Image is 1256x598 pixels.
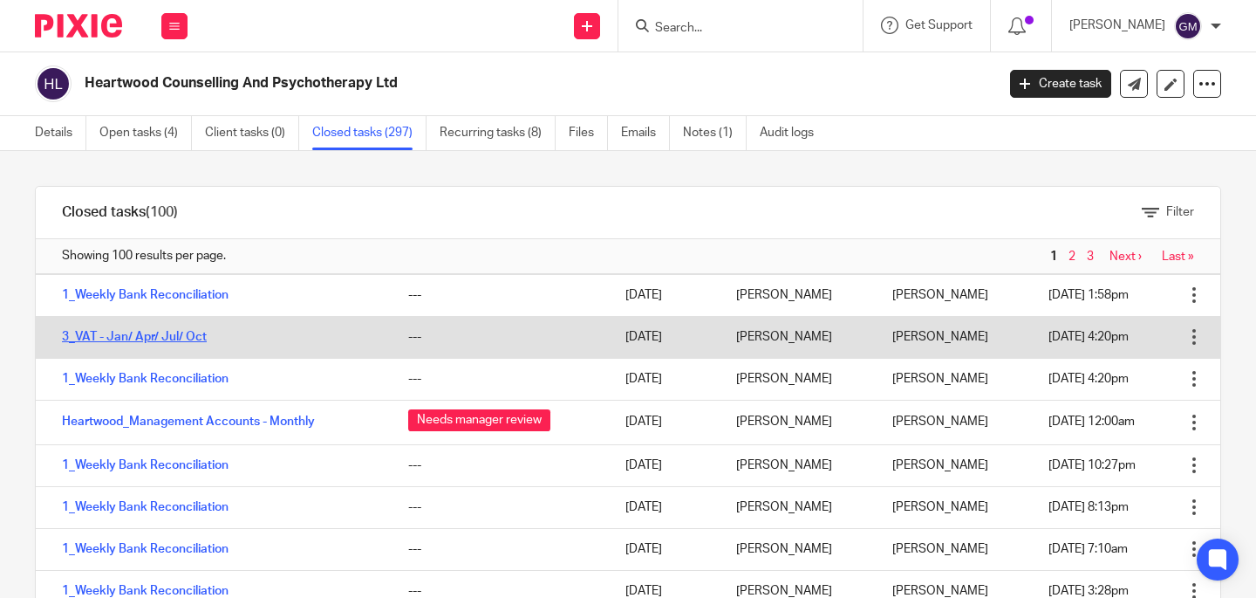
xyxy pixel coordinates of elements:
img: svg%3E [35,65,72,102]
a: Closed tasks (297) [312,116,427,150]
nav: pager [1046,250,1194,264]
a: 1_Weekly Bank Reconciliation [62,459,229,471]
a: Files [569,116,608,150]
span: [DATE] 10:27pm [1048,459,1136,471]
td: [PERSON_NAME] [719,444,875,486]
span: [PERSON_NAME] [892,459,988,471]
a: Audit logs [760,116,827,150]
a: Recurring tasks (8) [440,116,556,150]
a: 1_Weekly Bank Reconciliation [62,501,229,513]
a: 2 [1068,251,1075,263]
a: Last » [1162,251,1194,263]
td: [PERSON_NAME] [719,274,875,316]
div: --- [408,286,590,304]
span: [PERSON_NAME] [892,543,988,555]
span: [DATE] 12:00am [1048,416,1135,428]
td: [DATE] [608,486,720,528]
a: Details [35,116,86,150]
span: Needs manager review [408,409,550,431]
div: --- [408,498,590,516]
h2: Heartwood Counselling And Psychotherapy Ltd [85,74,804,93]
td: [PERSON_NAME] [719,400,875,444]
span: [DATE] 7:10am [1048,543,1128,555]
span: [DATE] 4:20pm [1048,331,1129,343]
span: [PERSON_NAME] [892,501,988,513]
td: [DATE] [608,528,720,570]
h1: Closed tasks [62,203,178,222]
div: --- [408,457,590,474]
a: 3 [1087,251,1094,263]
a: Emails [621,116,670,150]
img: Pixie [35,14,122,38]
td: [PERSON_NAME] [719,486,875,528]
a: 1_Weekly Bank Reconciliation [62,373,229,385]
span: [PERSON_NAME] [892,373,988,385]
span: (100) [146,205,178,219]
input: Search [653,21,810,37]
p: [PERSON_NAME] [1069,17,1165,34]
span: Filter [1166,206,1194,218]
td: [DATE] [608,316,720,358]
span: [DATE] 1:58pm [1048,289,1129,301]
td: [PERSON_NAME] [719,316,875,358]
span: Get Support [905,19,973,31]
span: Showing 100 results per page. [62,247,226,265]
td: [PERSON_NAME] [719,358,875,400]
a: Notes (1) [683,116,747,150]
a: Client tasks (0) [205,116,299,150]
a: 1_Weekly Bank Reconciliation [62,585,229,597]
td: [DATE] [608,358,720,400]
span: [PERSON_NAME] [892,585,988,597]
a: Next › [1109,251,1142,263]
div: --- [408,540,590,558]
a: 1_Weekly Bank Reconciliation [62,543,229,555]
span: [DATE] 8:13pm [1048,501,1129,513]
a: Heartwood_Management Accounts - Monthly [62,416,315,428]
td: [DATE] [608,400,720,444]
span: [PERSON_NAME] [892,416,988,428]
a: 1_Weekly Bank Reconciliation [62,289,229,301]
span: [DATE] 3:28pm [1048,585,1129,597]
span: [PERSON_NAME] [892,289,988,301]
td: [PERSON_NAME] [719,528,875,570]
span: [DATE] 4:20pm [1048,373,1129,385]
span: 1 [1046,246,1061,267]
a: Create task [1010,70,1111,98]
img: svg%3E [1174,12,1202,40]
a: Open tasks (4) [99,116,192,150]
div: --- [408,370,590,388]
div: --- [408,328,590,346]
a: 3_VAT - Jan/ Apr/ Jul/ Oct [62,331,207,343]
td: [DATE] [608,444,720,486]
span: [PERSON_NAME] [892,331,988,343]
td: [DATE] [608,274,720,316]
